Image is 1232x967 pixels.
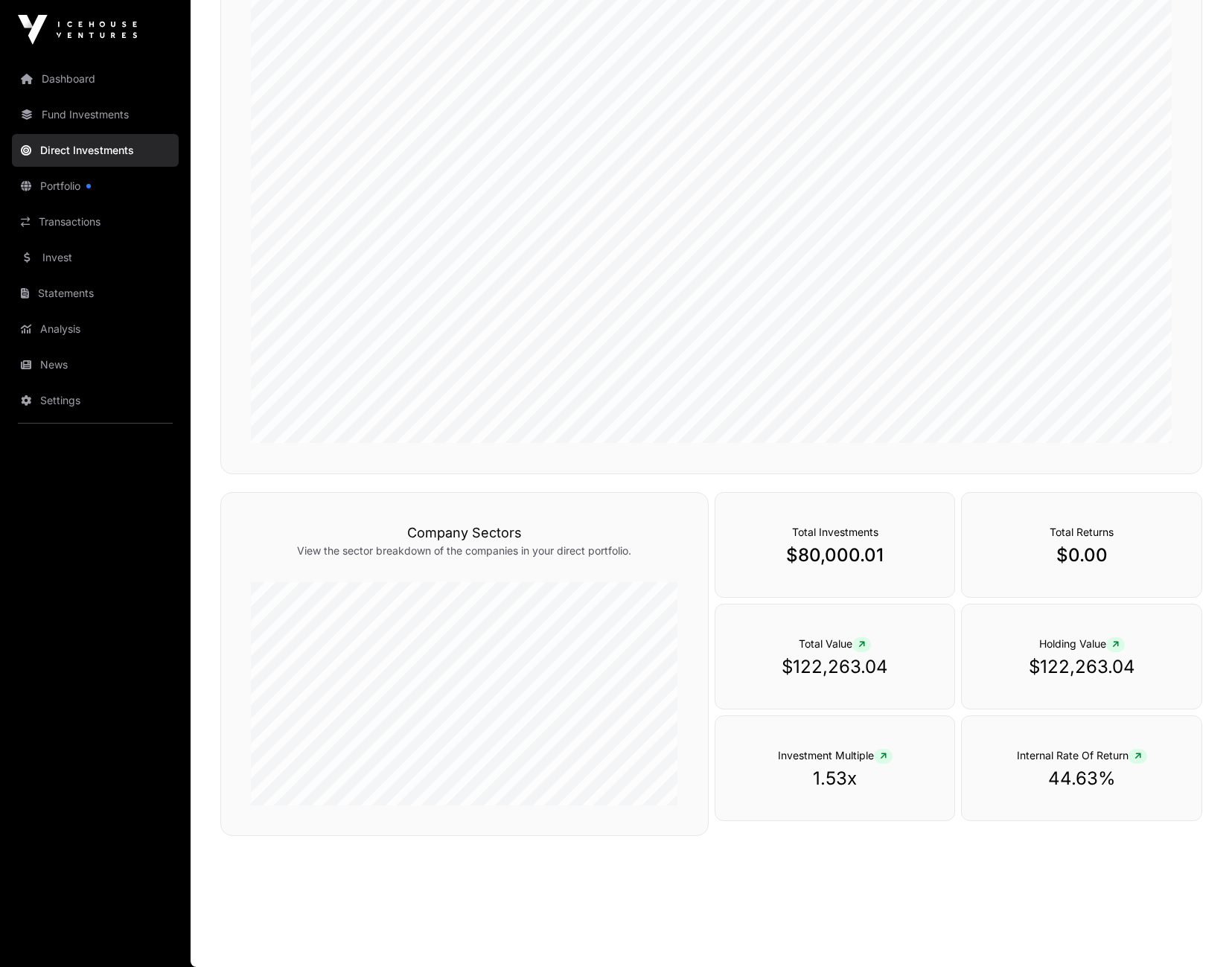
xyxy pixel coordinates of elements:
p: 44.63% [992,767,1172,791]
a: Invest [12,241,179,274]
p: $80,000.01 [745,543,925,567]
iframe: Chat Widget [1158,896,1232,967]
img: Icehouse Ventures Logo [18,15,137,45]
a: News [12,348,179,381]
h3: Company Sectors [251,523,678,543]
p: $122,263.04 [992,655,1172,679]
p: $122,263.04 [745,655,925,679]
a: Fund Investments [12,98,179,131]
span: Internal Rate Of Return [1017,749,1147,762]
a: Transactions [12,205,179,238]
a: Statements [12,277,179,310]
span: Total Investments [792,526,878,538]
p: 1.53x [745,767,925,791]
p: $0.00 [992,543,1172,567]
a: Analysis [12,313,179,345]
p: View the sector breakdown of the companies in your direct portfolio. [251,543,678,558]
a: Direct Investments [12,134,179,167]
span: Total Returns [1050,526,1114,538]
span: Total Value [799,637,871,650]
a: Portfolio [12,170,179,202]
a: Settings [12,384,179,417]
span: Holding Value [1039,637,1125,650]
span: Investment Multiple [778,749,893,762]
a: Dashboard [12,63,179,95]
